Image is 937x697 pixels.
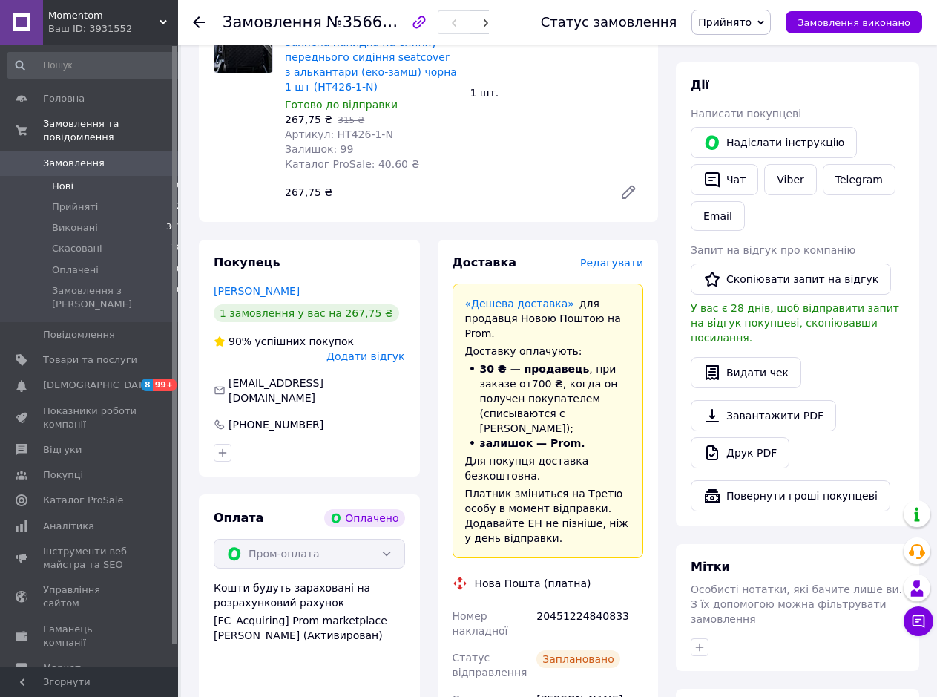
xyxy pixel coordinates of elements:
div: Нова Пошта (платна) [471,576,595,591]
span: Замовлення та повідомлення [43,117,178,144]
span: 99+ [153,379,177,391]
span: Покупець [214,255,280,269]
span: 78 [171,242,182,255]
button: Повернути гроші покупцеві [691,480,890,511]
span: Запит на відгук про компанію [691,244,855,256]
a: Telegram [823,164,895,195]
span: [DEMOGRAPHIC_DATA] [43,379,153,392]
span: Мітки [691,560,730,574]
span: залишок — Prom. [480,437,585,449]
span: Оплата [214,511,263,525]
button: Чат [691,164,758,195]
span: 30 ₴ — продавець [480,363,590,375]
span: Виконані [52,221,98,235]
span: Замовлення виконано [798,17,910,28]
a: Viber [764,164,816,195]
div: 1 замовлення у вас на 267,75 ₴ [214,304,399,322]
span: Готово до відправки [285,99,398,111]
span: Аналітика [43,520,94,533]
a: Завантажити PDF [691,400,836,431]
span: Інструменти веб-майстра та SEO [43,545,137,572]
span: 90% [229,336,251,347]
span: 301 [166,221,182,235]
div: Для покупця доставка безкоштовна. [465,454,631,483]
span: Особисті нотатки, які бачите лише ви. З їх допомогою можна фільтрувати замовлення [691,583,902,625]
span: Статус відправлення [453,652,527,678]
span: Номер накладної [453,610,508,637]
a: «Дешева доставка» [465,298,574,310]
button: Надіслати інструкцію [691,127,857,158]
span: Залишок: 99 [285,143,353,155]
a: Редагувати [614,177,643,207]
span: Показники роботи компанії [43,405,137,431]
div: 20451224840833 [533,603,646,644]
div: 1 шт. [464,82,650,103]
span: Доставка [453,255,517,269]
span: Momentom [48,9,160,22]
a: [PERSON_NAME] [214,285,300,297]
li: , при заказе от 700 ₴ , когда он получен покупателем (списываются с [PERSON_NAME]); [465,361,631,436]
span: Повідомлення [43,328,115,341]
div: успішних покупок [214,334,354,349]
span: Замовлення [43,157,105,170]
span: №356625752 [326,13,432,31]
span: Дії [691,78,709,92]
span: Редагувати [580,257,643,269]
span: 267,75 ₴ [285,114,332,125]
button: Видати чек [691,357,801,388]
div: Ваш ID: 3931552 [48,22,178,36]
span: Каталог ProSale [43,494,123,507]
span: 8 [141,379,153,391]
span: Товари та послуги [43,353,137,367]
span: 0 [177,180,182,193]
span: Прийняті [52,200,98,214]
span: Прийнято [698,16,752,28]
button: Чат з покупцем [904,606,933,636]
span: 0 [177,284,182,311]
a: Друк PDF [691,437,789,468]
span: Головна [43,92,85,105]
span: [EMAIL_ADDRESS][DOMAIN_NAME] [229,377,323,404]
span: Маркет [43,661,81,675]
div: Заплановано [536,650,620,668]
span: Нові [52,180,73,193]
span: Додати відгук [326,350,404,362]
div: Кошти будуть зараховані на розрахунковий рахунок [214,580,405,643]
span: 2 [177,200,182,214]
div: Статус замовлення [541,15,677,30]
div: 267,75 ₴ [279,182,608,203]
div: для продавця Новою Поштою на Prom. [465,296,631,341]
span: Скасовані [52,242,102,255]
div: [PHONE_NUMBER] [227,417,325,432]
span: Артикул: HT426-1-N [285,128,393,140]
div: Оплачено [324,509,404,527]
span: Замовлення з [PERSON_NAME] [52,284,177,311]
div: Доставку оплачують: [465,344,631,359]
span: Написати покупцеві [691,108,801,120]
span: Відгуки [43,443,82,457]
div: Платник зміниться на Третю особу в момент відправки. Додавайте ЕН не пізніше, ніж у день відправки. [465,486,631,546]
span: Каталог ProSale: 40.60 ₴ [285,158,419,170]
span: Оплачені [52,264,99,277]
span: Покупці [43,468,83,482]
span: Управління сайтом [43,583,137,610]
div: [FC_Acquiring] Prom marketplace [PERSON_NAME] (Активирован) [214,613,405,643]
span: Гаманець компанії [43,623,137,649]
button: Замовлення виконано [786,11,922,33]
span: 0 [177,264,182,277]
button: Скопіювати запит на відгук [691,264,891,295]
span: Замовлення [223,13,322,31]
span: У вас є 28 днів, щоб відправити запит на відгук покупцеві, скопіювавши посилання. [691,302,899,344]
input: Пошук [7,52,183,79]
button: Email [691,201,745,231]
span: 315 ₴ [338,115,364,125]
div: Повернутися назад [193,15,205,30]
